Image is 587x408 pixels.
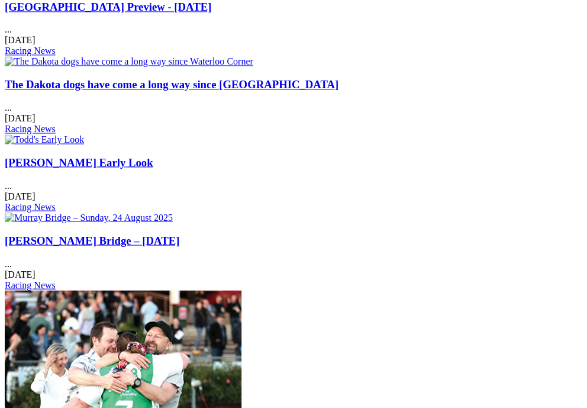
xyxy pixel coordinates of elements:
div: ... [5,78,582,134]
div: ... [5,1,582,57]
div: ... [5,156,582,212]
a: Racing News [5,201,56,211]
img: The Dakota dogs have come a long way since Waterloo Corner [5,56,253,67]
span: [DATE] [5,269,36,279]
a: Racing News [5,124,56,134]
a: Racing News [5,280,56,290]
a: Racing News [5,46,56,56]
span: [DATE] [5,35,36,45]
div: ... [5,234,582,290]
a: [PERSON_NAME] Early Look [5,156,153,168]
span: [DATE] [5,113,36,123]
a: [PERSON_NAME] Bridge – [DATE] [5,234,179,246]
a: The Dakota dogs have come a long way since [GEOGRAPHIC_DATA] [5,78,338,91]
span: [DATE] [5,191,36,201]
img: Murray Bridge – Sunday, 24 August 2025 [5,212,173,223]
a: [GEOGRAPHIC_DATA] Preview - [DATE] [5,1,211,13]
img: Todd's Early Look [5,134,84,145]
